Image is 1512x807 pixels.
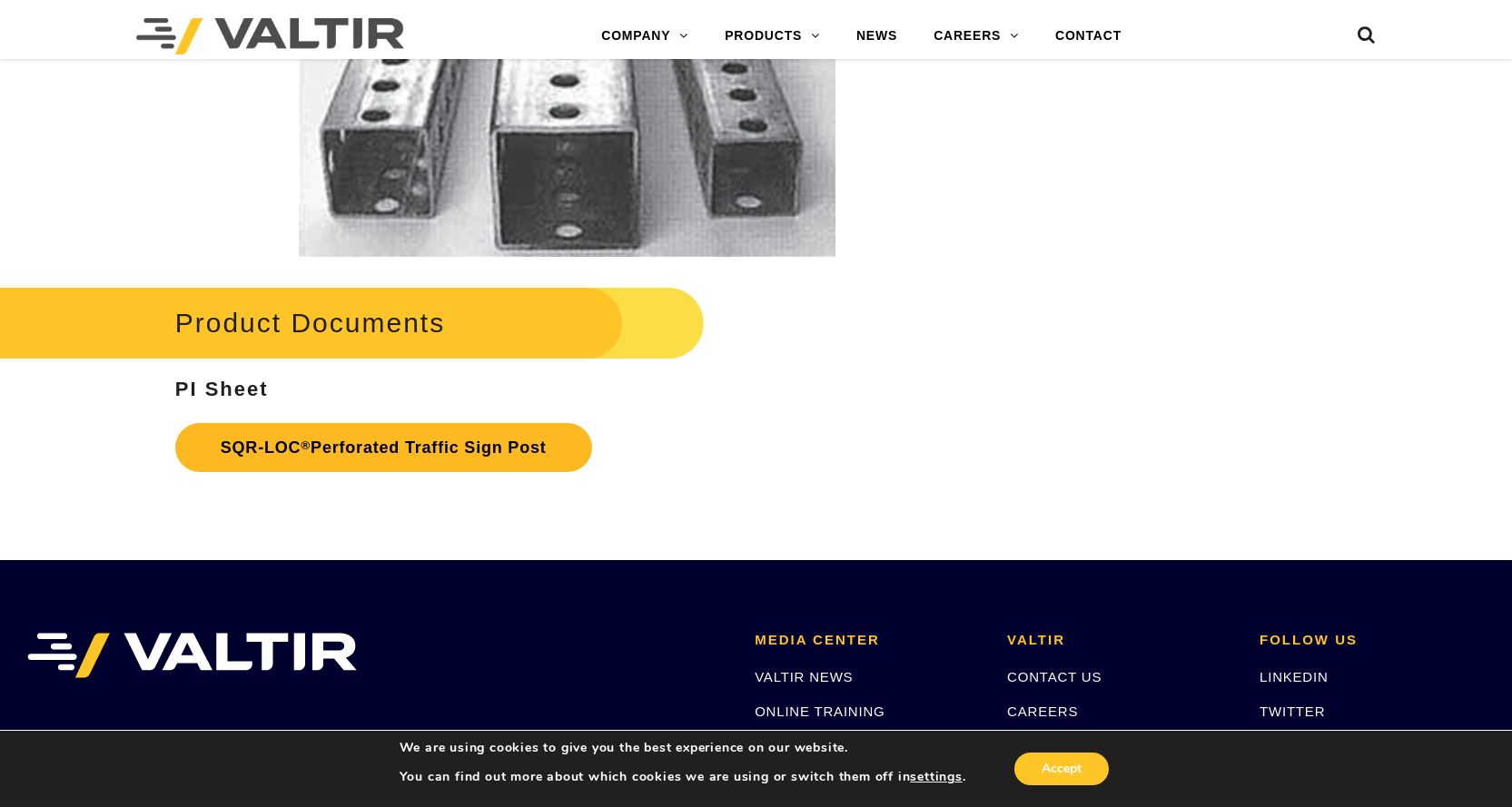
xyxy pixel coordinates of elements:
h2: MEDIA CENTER [755,633,980,648]
p: You can find out more about which cookies we are using or switch them off in . [400,769,966,785]
a: PRODUCTS [707,18,838,54]
a: CONTACT [1037,18,1140,54]
a: VALTIR NEWS [755,669,853,684]
img: VALTIR [27,633,357,678]
a: COMPANY [583,18,707,54]
sup: ® [301,438,311,452]
a: ONLINE TRAINING [755,704,884,719]
button: Accept [1014,753,1109,785]
a: TWITTER [1260,704,1325,719]
p: We are using cookies to give you the best experience on our website. [400,740,966,756]
strong: PI Sheet [175,378,269,400]
a: CONTACT US [1007,669,1102,684]
a: SQR-LOC®Perforated Traffic Sign Post [175,423,592,472]
img: Valtir [136,18,404,54]
a: NEWS [838,18,915,54]
a: CAREERS [1007,704,1078,719]
h2: VALTIR [1007,633,1232,648]
h2: FOLLOW US [1260,633,1485,648]
a: CAREERS [915,18,1037,54]
a: LINKEDIN [1260,669,1329,684]
button: settings [910,769,962,785]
